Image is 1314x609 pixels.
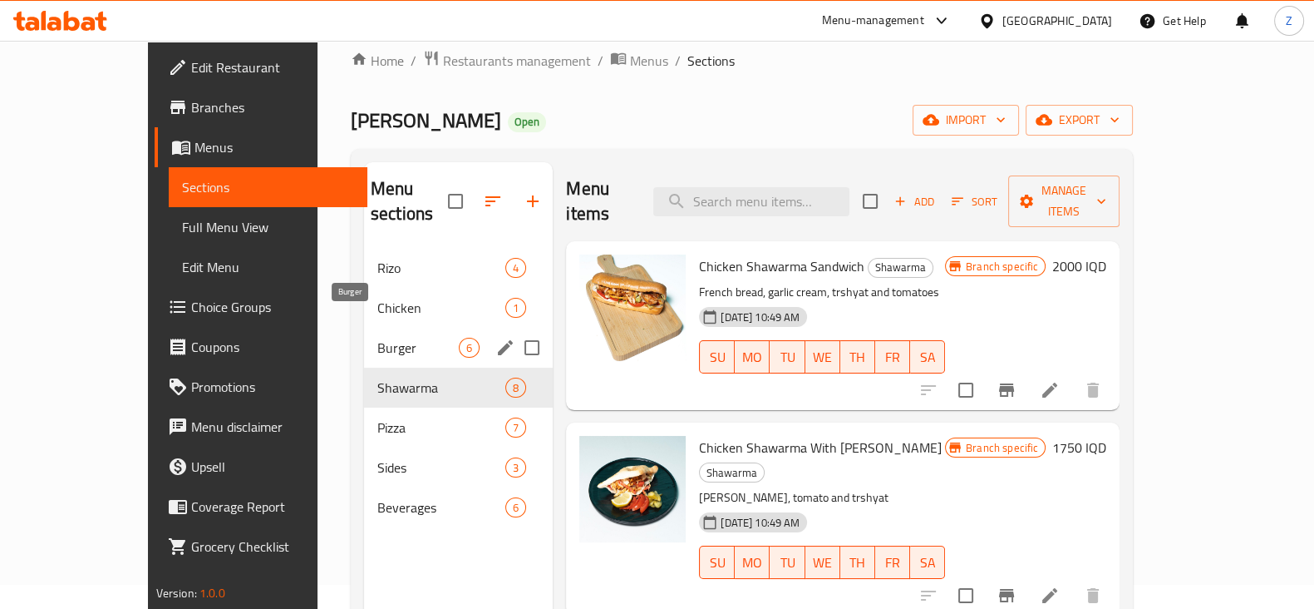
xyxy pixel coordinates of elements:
[191,457,354,477] span: Upsell
[364,248,553,288] div: Rizo4
[155,367,367,407] a: Promotions
[812,551,834,575] span: WE
[191,337,354,357] span: Coupons
[377,378,505,398] span: Shawarma
[840,546,875,579] button: TH
[822,11,924,31] div: Menu-management
[987,370,1026,410] button: Branch-specific-item
[191,297,354,317] span: Choice Groups
[952,192,997,211] span: Sort
[735,546,770,579] button: MO
[882,345,903,369] span: FR
[155,87,367,127] a: Branches
[1026,105,1133,136] button: export
[805,546,840,579] button: WE
[194,137,354,157] span: Menus
[1286,12,1292,30] span: Z
[868,258,933,278] div: Shawarma
[377,298,505,318] span: Chicken
[182,217,354,237] span: Full Menu View
[506,260,525,276] span: 4
[770,546,805,579] button: TU
[853,184,888,219] span: Select section
[506,460,525,476] span: 3
[653,187,849,216] input: search
[377,458,505,478] span: Sides
[423,50,591,72] a: Restaurants management
[869,258,933,277] span: Shawarma
[706,345,728,369] span: SU
[714,515,806,531] span: [DATE] 10:49 AM
[199,582,225,604] span: 1.0.0
[155,47,367,87] a: Edit Restaurant
[460,340,479,356] span: 6
[155,287,367,327] a: Choice Groups
[191,417,354,437] span: Menu disclaimer
[191,497,354,517] span: Coverage Report
[700,463,764,483] span: Shawarma
[377,338,459,358] span: Burger
[364,488,553,527] div: Beverages6
[377,498,505,517] span: Beverages
[505,298,526,318] div: items
[1021,181,1106,222] span: Manage items
[699,282,945,303] p: French bread, garlic cream, trshyat and tomatoes
[1052,255,1106,278] h6: 2000 IQD
[714,309,806,325] span: [DATE] 10:49 AM
[812,345,834,369] span: WE
[699,488,945,508] p: [PERSON_NAME], tomato and trshyat
[741,551,763,575] span: MO
[875,340,910,374] button: FR
[351,101,501,139] span: [PERSON_NAME]
[155,407,367,447] a: Menu disclaimer
[706,551,728,575] span: SU
[182,177,354,197] span: Sections
[506,500,525,516] span: 6
[948,373,983,408] span: Select to update
[699,254,864,279] span: Chicken Shawarma Sandwich
[910,546,945,579] button: SA
[805,340,840,374] button: WE
[741,345,763,369] span: MO
[875,546,910,579] button: FR
[364,288,553,328] div: Chicken1
[1040,380,1060,400] a: Edit menu item
[508,115,546,129] span: Open
[598,51,603,71] li: /
[910,340,945,374] button: SA
[191,377,354,397] span: Promotions
[1002,12,1112,30] div: [GEOGRAPHIC_DATA]
[566,176,633,226] h2: Menu items
[913,105,1019,136] button: import
[513,181,553,221] button: Add section
[155,327,367,367] a: Coupons
[364,408,553,448] div: Pizza7
[364,241,553,534] nav: Menu sections
[776,551,798,575] span: TU
[610,50,668,72] a: Menus
[351,51,404,71] a: Home
[776,345,798,369] span: TU
[699,463,765,483] div: Shawarma
[505,418,526,438] div: items
[888,189,941,215] button: Add
[371,176,448,226] h2: Menu sections
[155,447,367,487] a: Upsell
[155,527,367,567] a: Grocery Checklist
[351,50,1133,72] nav: breadcrumb
[364,448,553,488] div: Sides3
[1052,436,1106,459] h6: 1750 IQD
[675,51,681,71] li: /
[1008,176,1120,227] button: Manage items
[364,328,553,368] div: Burger6edit
[169,207,367,247] a: Full Menu View
[579,255,686,361] img: Chicken Shawarma Sandwich
[847,345,869,369] span: TH
[473,181,513,221] span: Sort sections
[1039,110,1120,131] span: export
[892,192,937,211] span: Add
[735,340,770,374] button: MO
[155,487,367,527] a: Coverage Report
[377,258,505,278] div: Rizo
